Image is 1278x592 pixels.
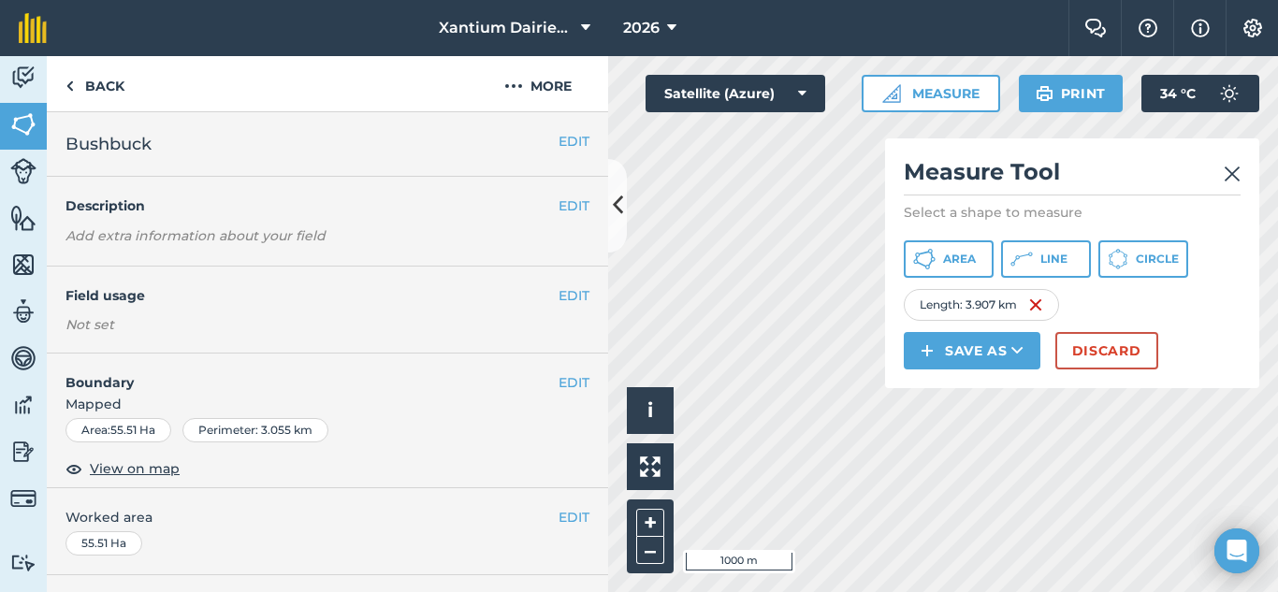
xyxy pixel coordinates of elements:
[559,131,589,152] button: EDIT
[47,56,143,111] a: Back
[636,537,664,564] button: –
[10,204,36,232] img: svg+xml;base64,PHN2ZyB4bWxucz0iaHR0cDovL3d3dy53My5vcmcvMjAwMC9zdmciIHdpZHRoPSI1NiIgaGVpZ2h0PSI2MC...
[65,285,559,306] h4: Field usage
[1224,163,1241,185] img: svg+xml;base64,PHN2ZyB4bWxucz0iaHR0cDovL3d3dy53My5vcmcvMjAwMC9zdmciIHdpZHRoPSIyMiIgaGVpZ2h0PSIzMC...
[1191,17,1210,39] img: svg+xml;base64,PHN2ZyB4bWxucz0iaHR0cDovL3d3dy53My5vcmcvMjAwMC9zdmciIHdpZHRoPSIxNyIgaGVpZ2h0PSIxNy...
[1001,240,1091,278] button: Line
[19,13,47,43] img: fieldmargin Logo
[1036,82,1053,105] img: svg+xml;base64,PHN2ZyB4bWxucz0iaHR0cDovL3d3dy53My5vcmcvMjAwMC9zdmciIHdpZHRoPSIxOSIgaGVpZ2h0PSIyNC...
[904,240,994,278] button: Area
[1242,19,1264,37] img: A cog icon
[65,195,589,216] h4: Description
[921,339,934,362] img: svg+xml;base64,PHN2ZyB4bWxucz0iaHR0cDovL3d3dy53My5vcmcvMjAwMC9zdmciIHdpZHRoPSIxNCIgaGVpZ2h0PSIyNC...
[904,157,1241,195] h2: Measure Tool
[627,387,674,434] button: i
[559,372,589,393] button: EDIT
[47,354,559,393] h4: Boundary
[1141,75,1259,112] button: 34 °C
[1019,75,1124,112] button: Print
[640,456,661,477] img: Four arrows, one pointing top left, one top right, one bottom right and the last bottom left
[10,438,36,466] img: svg+xml;base64,PD94bWwgdmVyc2lvbj0iMS4wIiBlbmNvZGluZz0idXRmLTgiPz4KPCEtLSBHZW5lcmF0b3I6IEFkb2JlIE...
[1136,252,1179,267] span: Circle
[65,315,589,334] div: Not set
[504,75,523,97] img: svg+xml;base64,PHN2ZyB4bWxucz0iaHR0cDovL3d3dy53My5vcmcvMjAwMC9zdmciIHdpZHRoPSIyMCIgaGVpZ2h0PSIyNC...
[1084,19,1107,37] img: Two speech bubbles overlapping with the left bubble in the forefront
[559,507,589,527] button: EDIT
[10,391,36,419] img: svg+xml;base64,PD94bWwgdmVyc2lvbj0iMS4wIiBlbmNvZGluZz0idXRmLTgiPz4KPCEtLSBHZW5lcmF0b3I6IEFkb2JlIE...
[65,531,142,556] div: 55.51 Ha
[10,158,36,184] img: svg+xml;base64,PD94bWwgdmVyc2lvbj0iMS4wIiBlbmNvZGluZz0idXRmLTgiPz4KPCEtLSBHZW5lcmF0b3I6IEFkb2JlIE...
[468,56,608,111] button: More
[862,75,1000,112] button: Measure
[65,75,74,97] img: svg+xml;base64,PHN2ZyB4bWxucz0iaHR0cDovL3d3dy53My5vcmcvMjAwMC9zdmciIHdpZHRoPSI5IiBoZWlnaHQ9IjI0Ii...
[10,485,36,512] img: svg+xml;base64,PD94bWwgdmVyc2lvbj0iMS4wIiBlbmNvZGluZz0idXRmLTgiPz4KPCEtLSBHZW5lcmF0b3I6IEFkb2JlIE...
[439,17,574,39] span: Xantium Dairies [GEOGRAPHIC_DATA]
[623,17,660,39] span: 2026
[559,195,589,216] button: EDIT
[10,64,36,92] img: svg+xml;base64,PD94bWwgdmVyc2lvbj0iMS4wIiBlbmNvZGluZz0idXRmLTgiPz4KPCEtLSBHZW5lcmF0b3I6IEFkb2JlIE...
[1214,528,1259,573] div: Open Intercom Messenger
[647,398,653,422] span: i
[646,75,825,112] button: Satellite (Azure)
[10,344,36,372] img: svg+xml;base64,PD94bWwgdmVyc2lvbj0iMS4wIiBlbmNvZGluZz0idXRmLTgiPz4KPCEtLSBHZW5lcmF0b3I6IEFkb2JlIE...
[65,227,326,244] em: Add extra information about your field
[636,509,664,537] button: +
[882,84,901,103] img: Ruler icon
[904,203,1241,222] p: Select a shape to measure
[559,285,589,306] button: EDIT
[904,332,1040,369] button: Save as
[1098,240,1188,278] button: Circle
[90,458,180,479] span: View on map
[10,554,36,571] img: svg+xml;base64,PD94bWwgdmVyc2lvbj0iMS4wIiBlbmNvZGluZz0idXRmLTgiPz4KPCEtLSBHZW5lcmF0b3I6IEFkb2JlIE...
[65,507,589,527] span: Worked area
[65,457,180,480] button: View on map
[1055,332,1158,369] button: Discard
[10,297,36,325] img: svg+xml;base64,PD94bWwgdmVyc2lvbj0iMS4wIiBlbmNvZGluZz0idXRmLTgiPz4KPCEtLSBHZW5lcmF0b3I6IEFkb2JlIE...
[904,289,1059,321] div: Length : 3.907 km
[10,251,36,279] img: svg+xml;base64,PHN2ZyB4bWxucz0iaHR0cDovL3d3dy53My5vcmcvMjAwMC9zdmciIHdpZHRoPSI1NiIgaGVpZ2h0PSI2MC...
[47,394,608,414] span: Mapped
[10,110,36,138] img: svg+xml;base64,PHN2ZyB4bWxucz0iaHR0cDovL3d3dy53My5vcmcvMjAwMC9zdmciIHdpZHRoPSI1NiIgaGVpZ2h0PSI2MC...
[1211,75,1248,112] img: svg+xml;base64,PD94bWwgdmVyc2lvbj0iMS4wIiBlbmNvZGluZz0idXRmLTgiPz4KPCEtLSBHZW5lcmF0b3I6IEFkb2JlIE...
[65,457,82,480] img: svg+xml;base64,PHN2ZyB4bWxucz0iaHR0cDovL3d3dy53My5vcmcvMjAwMC9zdmciIHdpZHRoPSIxOCIgaGVpZ2h0PSIyNC...
[1040,252,1067,267] span: Line
[1137,19,1159,37] img: A question mark icon
[65,418,171,442] div: Area : 55.51 Ha
[182,418,328,442] div: Perimeter : 3.055 km
[1160,75,1196,112] span: 34 ° C
[65,131,152,157] span: Bushbuck
[943,252,976,267] span: Area
[1028,294,1043,316] img: svg+xml;base64,PHN2ZyB4bWxucz0iaHR0cDovL3d3dy53My5vcmcvMjAwMC9zdmciIHdpZHRoPSIxNiIgaGVpZ2h0PSIyNC...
